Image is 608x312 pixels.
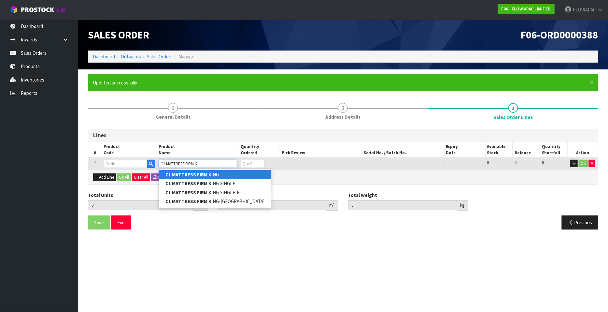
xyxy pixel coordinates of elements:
[515,160,516,165] span: 0
[111,215,131,230] button: Exit
[165,198,211,204] strong: C1 MATTRESS FIRM K
[88,142,102,158] th: #
[159,160,237,168] input: Name
[102,142,157,158] th: Product Code
[159,197,271,206] a: C1 MATTRESS FIRM KING-[GEOGRAPHIC_DATA]
[521,28,598,41] span: F06-ORD0000388
[573,7,596,13] span: FLOWAPAC
[159,188,271,197] a: C1 MATTRESS FIRM KING SINGLE-FL
[508,103,518,113] span: 3
[147,53,173,60] a: Sales Orders
[362,142,444,158] th: Serial No. / Batch No.
[241,160,264,168] input: Qty Ordered
[156,113,191,120] span: General Details
[88,124,598,234] span: Sales Order Lines
[178,53,194,60] span: Manage
[94,219,104,226] span: Save
[168,103,178,113] span: 1
[457,200,468,211] div: kg
[159,179,271,188] a: C1 MATTRESS FIRM KING SINGLE
[10,6,18,14] img: cube-alt.png
[93,173,116,181] button: Add Line
[590,78,594,87] span: ×
[132,173,150,181] button: Clear All
[93,132,593,139] h3: Lines
[513,142,540,158] th: Balance
[88,200,193,210] input: Total Units
[159,170,271,179] a: C1 MATTRESS FIRM KING
[104,160,147,168] input: Code
[88,215,110,230] button: Save
[325,113,361,120] span: Address Details
[117,173,131,181] button: Ok All
[88,192,113,199] label: Total Units
[485,142,513,158] th: Available Stock
[568,142,598,158] th: Action
[487,160,489,165] span: 0
[562,215,598,230] button: Previous
[165,180,211,186] strong: C1 MATTRESS FIRM K
[93,53,115,60] a: Dashboard
[493,114,533,121] span: Sales Order Lines
[165,189,211,196] strong: C1 MATTRESS FIRM K
[444,142,485,158] th: Expiry Date
[348,192,377,199] label: Total Weight
[88,28,149,41] span: Sales Order
[121,53,141,60] a: Outwards
[338,103,348,113] span: 2
[218,200,326,210] input: Total Cubic
[94,160,96,165] span: 1
[93,80,137,86] span: Updated successfully
[348,200,457,210] input: Total Weight
[280,142,362,158] th: Pick Review
[151,173,181,181] button: Import Lines
[502,6,551,12] strong: F06 - FLOW APAC LIMITED
[157,142,239,158] th: Product Name
[165,171,211,178] strong: C1 MATTRESS FIRM K
[326,200,338,211] div: m³
[55,7,65,13] small: WMS
[579,160,588,168] button: OK
[21,6,54,14] span: ProStock
[239,142,280,158] th: Quantity Ordered
[540,142,568,158] th: Quantity Shortfall
[542,160,544,165] span: 0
